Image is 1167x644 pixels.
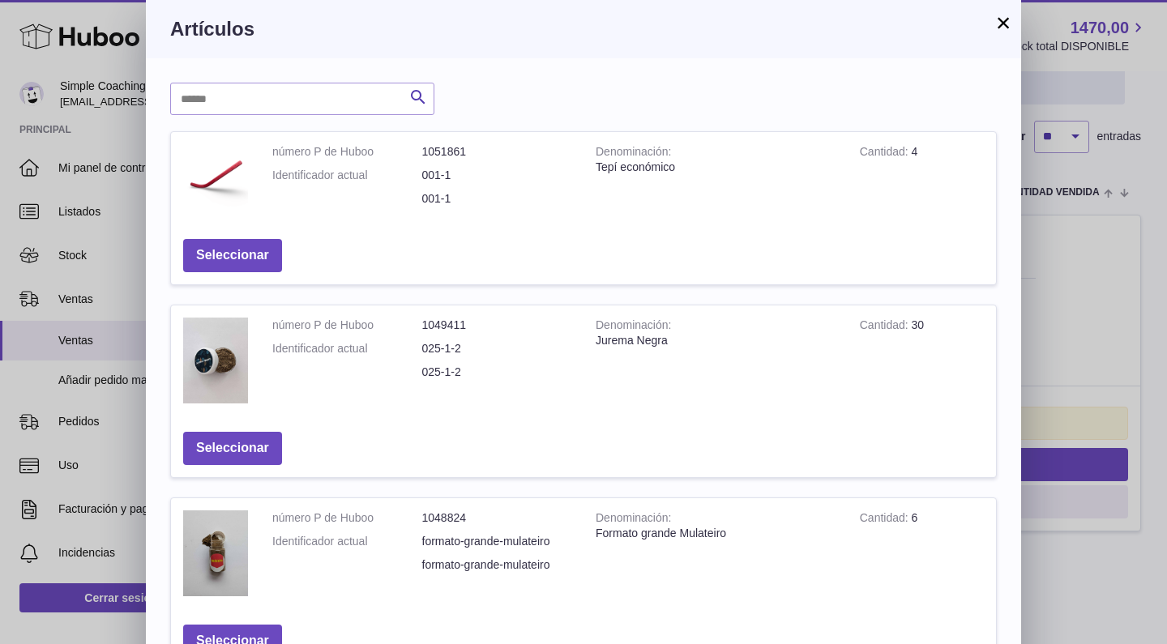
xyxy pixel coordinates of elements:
dd: 1049411 [422,318,572,333]
button: Seleccionar [183,432,282,465]
dd: 001-1 [422,191,572,207]
div: Jurema Negra [596,333,836,348]
dt: Identificador actual [272,341,422,356]
dd: 1048824 [422,510,572,526]
td: 30 [848,305,996,420]
dt: número P de Huboo [272,144,422,160]
strong: Denominación [596,318,671,335]
td: 6 [848,498,996,612]
dt: Identificador actual [272,534,422,549]
dt: Identificador actual [272,168,422,183]
div: Formato grande Mulateiro [596,526,836,541]
dd: 1051861 [422,144,572,160]
strong: Denominación [596,145,671,162]
strong: Cantidad [860,145,912,162]
dd: 025-1-2 [422,341,572,356]
img: Jurema Negra [183,318,248,403]
dt: número P de Huboo [272,510,422,526]
dd: formato-grande-mulateiro [422,534,572,549]
strong: Cantidad [860,318,912,335]
img: Tepí económico [183,144,248,209]
dd: 025-1-2 [422,365,572,380]
button: Seleccionar [183,239,282,272]
h3: Artículos [170,16,997,42]
td: 4 [848,132,996,227]
div: Tepí económico [596,160,836,175]
strong: Cantidad [860,511,912,528]
dd: formato-grande-mulateiro [422,557,572,573]
dt: número P de Huboo [272,318,422,333]
dd: 001-1 [422,168,572,183]
strong: Denominación [596,511,671,528]
button: × [994,13,1013,32]
img: Formato grande Mulateiro [183,510,248,596]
